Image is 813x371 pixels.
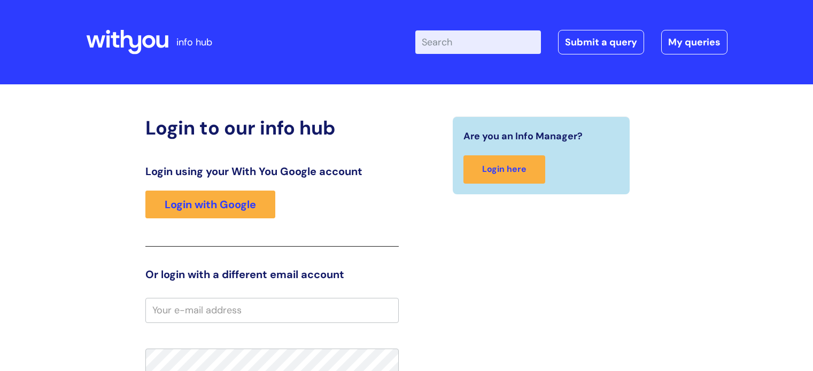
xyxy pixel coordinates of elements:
[661,30,727,54] a: My queries
[145,116,399,139] h2: Login to our info hub
[176,34,212,51] p: info hub
[463,128,583,145] span: Are you an Info Manager?
[145,165,399,178] h3: Login using your With You Google account
[145,191,275,218] a: Login with Google
[558,30,644,54] a: Submit a query
[145,298,399,322] input: Your e-mail address
[145,268,399,281] h3: Or login with a different email account
[415,30,541,54] input: Search
[463,155,545,184] a: Login here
